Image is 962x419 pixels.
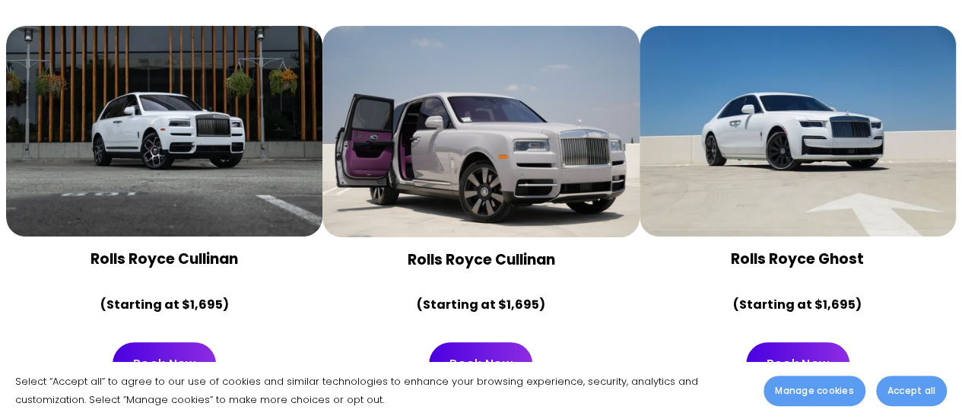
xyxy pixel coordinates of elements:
button: Manage cookies [764,376,865,406]
button: Accept all [876,376,947,406]
p: Select “Accept all” to agree to our use of cookies and similar technologies to enhance your brows... [15,373,748,408]
a: Book Now [429,342,532,386]
span: Manage cookies [775,384,853,398]
span: Accept all [887,384,935,398]
a: Book Now [113,342,216,386]
strong: Rolls Royce Ghost [731,249,864,269]
strong: Rolls Royce Cullinan [407,249,554,270]
a: Book Now [746,342,849,386]
strong: (Starting at $1,695) [417,296,545,313]
strong: (Starting at $1,695) [100,296,229,313]
strong: Rolls Royce Cullinan [90,249,238,269]
strong: (Starting at $1,695) [733,296,862,313]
